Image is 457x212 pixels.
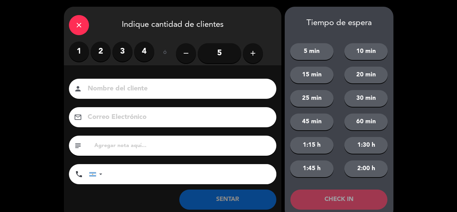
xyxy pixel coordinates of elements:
[89,164,105,184] div: Argentina: +54
[182,49,190,57] i: remove
[87,112,268,123] input: Correo Electrónico
[91,42,111,62] label: 2
[344,43,388,60] button: 10 min
[64,7,281,42] div: Indique cantidad de clientes
[290,160,334,177] button: 1:45 h
[69,42,89,62] label: 1
[290,114,334,130] button: 45 min
[75,170,83,178] i: phone
[290,43,334,60] button: 5 min
[179,190,276,210] button: SENTAR
[344,160,388,177] button: 2:00 h
[344,90,388,107] button: 30 min
[112,42,132,62] label: 3
[290,67,334,83] button: 15 min
[94,141,271,150] input: Agregar nota aquí...
[290,90,334,107] button: 25 min
[290,137,334,154] button: 1:15 h
[75,21,83,29] i: close
[243,43,263,63] button: add
[344,114,388,130] button: 60 min
[134,42,154,62] label: 4
[74,85,82,93] i: person
[344,137,388,154] button: 1:30 h
[344,67,388,83] button: 20 min
[154,42,176,65] div: ó
[176,43,196,63] button: remove
[74,142,82,150] i: subject
[290,190,387,210] button: CHECK IN
[87,83,268,95] input: Nombre del cliente
[74,113,82,121] i: email
[249,49,257,57] i: add
[285,18,393,28] div: Tiempo de espera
